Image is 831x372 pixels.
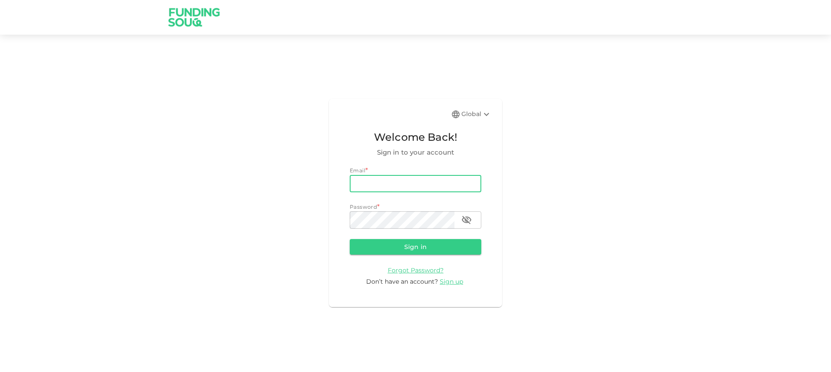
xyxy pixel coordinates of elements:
span: Password [350,204,377,210]
span: Don’t have an account? [366,278,438,285]
span: Sign in to your account [350,147,481,158]
span: Email [350,167,365,174]
div: Global [461,109,492,120]
input: password [350,211,454,229]
a: Forgot Password? [388,266,444,274]
span: Sign up [440,278,463,285]
span: Welcome Back! [350,129,481,146]
button: Sign in [350,239,481,255]
input: email [350,175,481,192]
